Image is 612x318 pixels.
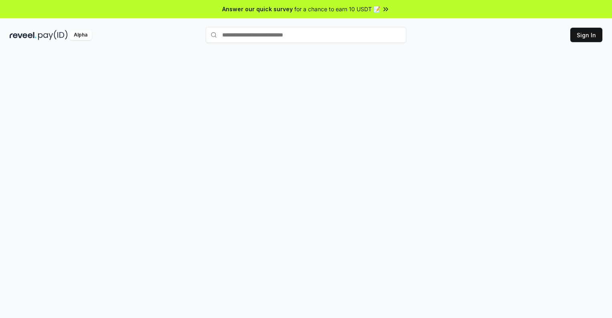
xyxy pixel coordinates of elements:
[222,5,293,13] span: Answer our quick survey
[294,5,380,13] span: for a chance to earn 10 USDT 📝
[570,28,602,42] button: Sign In
[38,30,68,40] img: pay_id
[10,30,36,40] img: reveel_dark
[69,30,92,40] div: Alpha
